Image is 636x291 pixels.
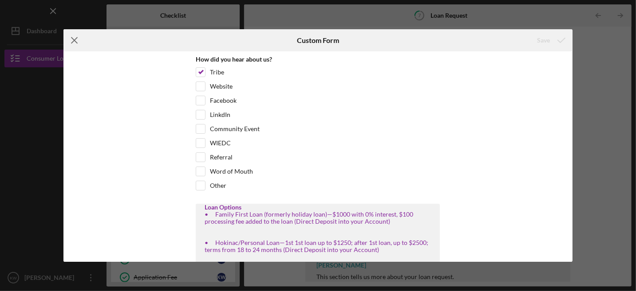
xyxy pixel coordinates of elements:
[210,139,231,147] label: WIEDC
[210,124,260,133] label: Community Event
[297,36,339,44] h6: Custom Form
[210,82,233,91] label: Website
[205,204,431,211] div: Loan Options
[529,31,573,49] button: Save
[205,211,431,275] div: • Family First Loan (formerly holiday loan)—$1000 with 0% interest, $100 processing fee added to ...
[537,31,550,49] div: Save
[210,68,224,77] label: Tribe
[210,110,230,119] label: LinkdIn
[196,56,440,63] div: How did you hear about us?
[210,96,237,105] label: Facebook
[210,153,233,162] label: Referral
[210,181,226,190] label: Other
[210,167,253,176] label: Word of Mouth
